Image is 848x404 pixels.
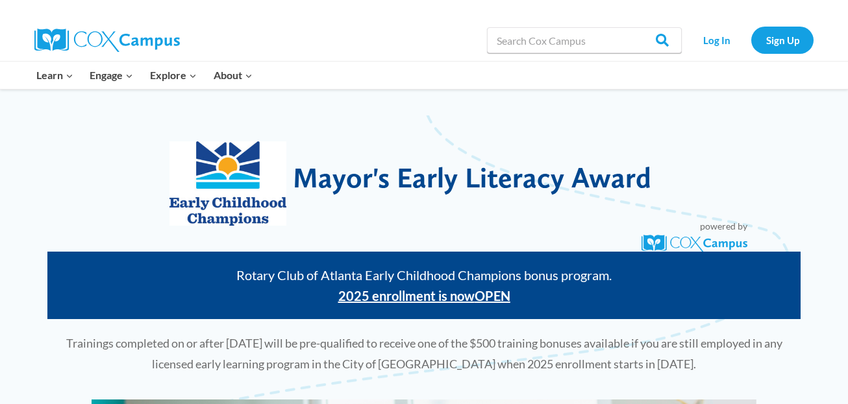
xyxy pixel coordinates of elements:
[34,29,180,52] img: Cox Campus
[214,67,253,84] span: About
[60,265,788,306] p: Rotary Club of Atlanta Early Childhood Champions bonus program.
[487,27,682,53] input: Search Cox Campus
[475,288,510,303] span: OPEN
[338,288,510,303] strong: 2025 enrollment is now
[150,67,197,84] span: Explore
[688,27,814,53] nav: Secondary Navigation
[28,62,260,89] nav: Primary Navigation
[66,336,782,371] span: Trainings completed on or after [DATE] will be pre-qualified to receive one of the $500 training ...
[169,141,286,226] img: Early Childhood Champions Logo
[293,160,651,195] span: Mayor's Early Literacy Award
[751,27,814,53] a: Sign Up
[700,220,747,232] span: powered by
[36,67,73,84] span: Learn
[90,67,133,84] span: Engage
[688,27,745,53] a: Log In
